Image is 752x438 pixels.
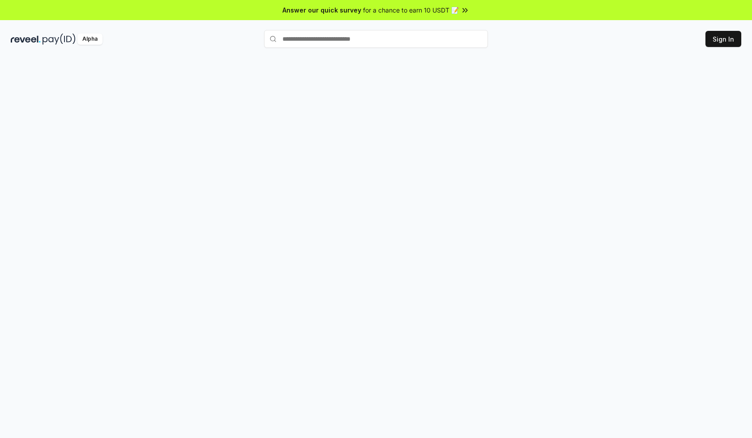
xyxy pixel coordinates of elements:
[77,34,103,45] div: Alpha
[363,5,459,15] span: for a chance to earn 10 USDT 📝
[11,34,41,45] img: reveel_dark
[282,5,361,15] span: Answer our quick survey
[705,31,741,47] button: Sign In
[43,34,76,45] img: pay_id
